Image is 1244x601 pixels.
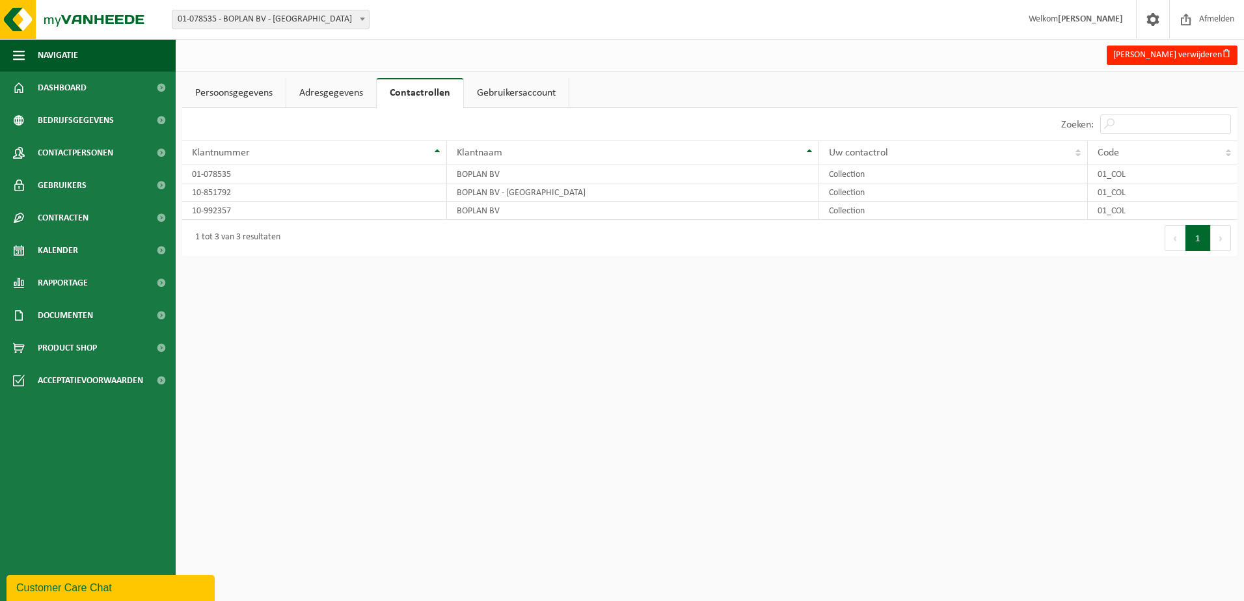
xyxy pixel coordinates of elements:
td: 10-851792 [182,183,447,202]
span: Contactpersonen [38,137,113,169]
span: Documenten [38,299,93,332]
td: 01_COL [1088,165,1237,183]
span: 01-078535 - BOPLAN BV - MOORSELE [172,10,369,29]
td: 10-992357 [182,202,447,220]
span: Klantnummer [192,148,250,158]
td: Collection [819,202,1088,220]
span: Rapportage [38,267,88,299]
a: Adresgegevens [286,78,376,108]
td: 01_COL [1088,183,1237,202]
a: Contactrollen [377,78,463,108]
td: Collection [819,165,1088,183]
span: Uw contactrol [829,148,888,158]
strong: [PERSON_NAME] [1058,14,1123,24]
span: Product Shop [38,332,97,364]
span: Kalender [38,234,78,267]
td: Collection [819,183,1088,202]
span: Navigatie [38,39,78,72]
div: 1 tot 3 van 3 resultaten [189,226,280,250]
button: 1 [1185,225,1211,251]
span: Contracten [38,202,88,234]
td: 01-078535 [182,165,447,183]
span: Gebruikers [38,169,87,202]
td: BOPLAN BV [447,165,819,183]
span: Acceptatievoorwaarden [38,364,143,397]
button: Next [1211,225,1231,251]
span: Bedrijfsgegevens [38,104,114,137]
td: 01_COL [1088,202,1237,220]
span: Code [1098,148,1119,158]
button: [PERSON_NAME] verwijderen [1107,46,1237,65]
span: Dashboard [38,72,87,104]
td: BOPLAN BV - [GEOGRAPHIC_DATA] [447,183,819,202]
span: Klantnaam [457,148,502,158]
a: Gebruikersaccount [464,78,569,108]
label: Zoeken: [1061,120,1094,130]
button: Previous [1165,225,1185,251]
a: Persoonsgegevens [182,78,286,108]
iframe: chat widget [7,572,217,601]
td: BOPLAN BV [447,202,819,220]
